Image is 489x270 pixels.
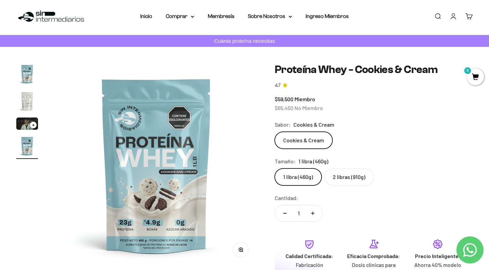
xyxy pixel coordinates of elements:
[275,96,293,102] span: $59,500
[16,135,38,157] img: Proteína Whey - Cookies & Cream
[166,12,194,21] summary: Comprar
[208,13,234,19] a: Membresía
[275,82,473,89] a: 4.74.7 de 5.0 estrellas
[275,63,473,76] h1: Proteína Whey - Cookies & Cream
[16,63,38,87] button: Ir al artículo 1
[298,157,328,166] span: 1 libra (460g)
[16,135,38,159] button: Ir al artículo 4
[306,13,349,19] a: Ingreso Miembros
[275,157,296,166] legend: Tamaño:
[16,118,38,132] button: Ir al artículo 3
[111,101,140,113] span: Enviar
[8,79,141,98] div: La confirmación de la pureza de los ingredientes.
[303,205,323,221] button: Aumentar cantidad
[464,67,472,75] mark: 0
[347,253,400,259] strong: Eficacia Comprobada:
[110,101,141,113] button: Enviar
[248,12,292,21] summary: Sobre Nosotros
[8,52,141,64] div: Más detalles sobre la fecha exacta de entrega.
[275,120,291,129] legend: Sabor:
[293,120,334,129] span: Cookies & Cream
[16,63,38,85] img: Proteína Whey - Cookies & Cream
[8,66,141,78] div: Un mensaje de garantía de satisfacción visible.
[16,90,38,112] img: Proteína Whey - Cookies & Cream
[415,253,460,259] strong: Precio Inteligente:
[140,13,152,19] a: Inicio
[275,105,293,111] span: $65,450
[16,90,38,114] button: Ir al artículo 2
[8,32,141,51] div: Un aval de expertos o estudios clínicos en la página.
[275,82,280,89] span: 4.7
[213,37,277,45] p: Cuánta proteína necesitas
[467,74,484,81] a: 0
[294,96,315,102] span: Miembro
[275,205,295,221] button: Reducir cantidad
[294,105,323,111] span: No Miembro
[8,11,141,26] p: ¿Qué te daría la seguridad final para añadir este producto a tu carrito?
[54,63,258,267] img: Proteína Whey - Cookies & Cream
[275,194,298,202] label: Cantidad:
[286,253,333,259] strong: Calidad Certificada:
